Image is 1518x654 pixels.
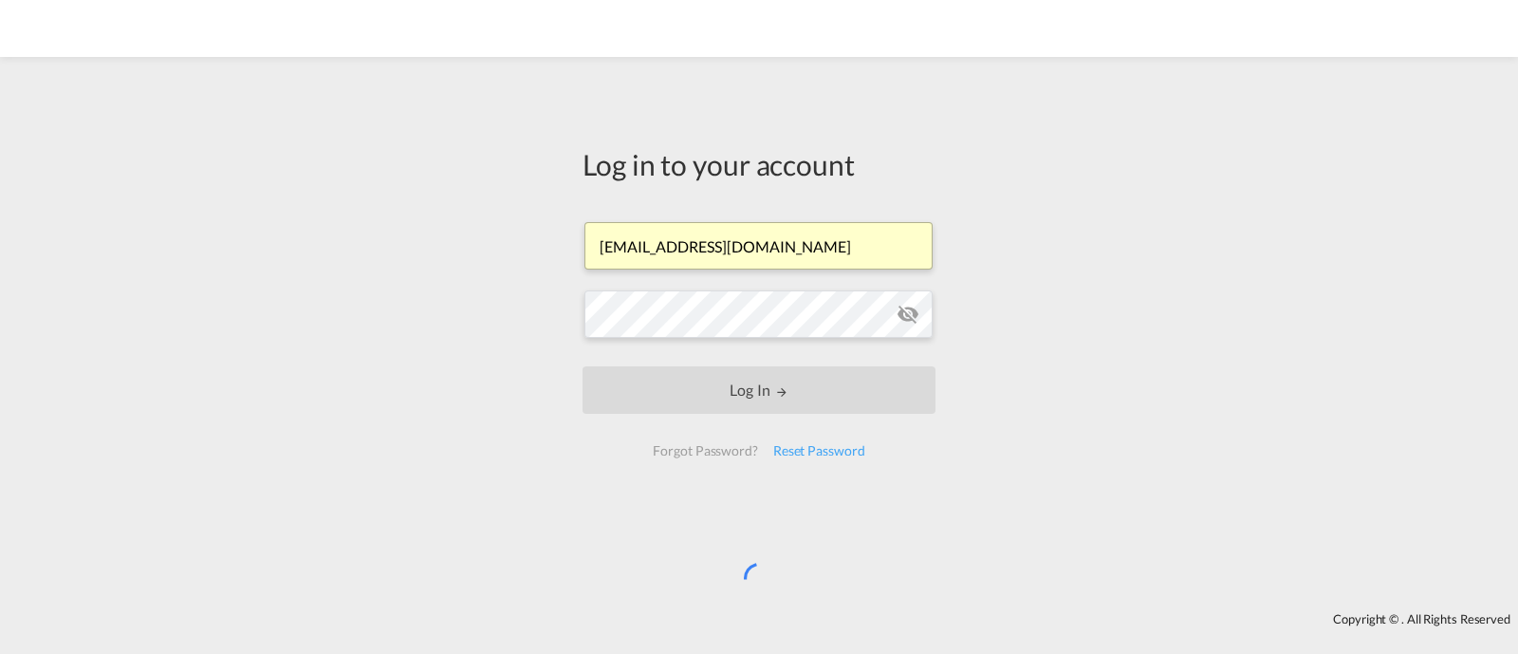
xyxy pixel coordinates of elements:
input: Enter email/phone number [584,222,933,270]
div: Reset Password [766,434,873,468]
md-icon: icon-eye-off [897,303,919,326]
div: Log in to your account [583,144,935,184]
div: Forgot Password? [645,434,765,468]
button: LOGIN [583,366,935,414]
